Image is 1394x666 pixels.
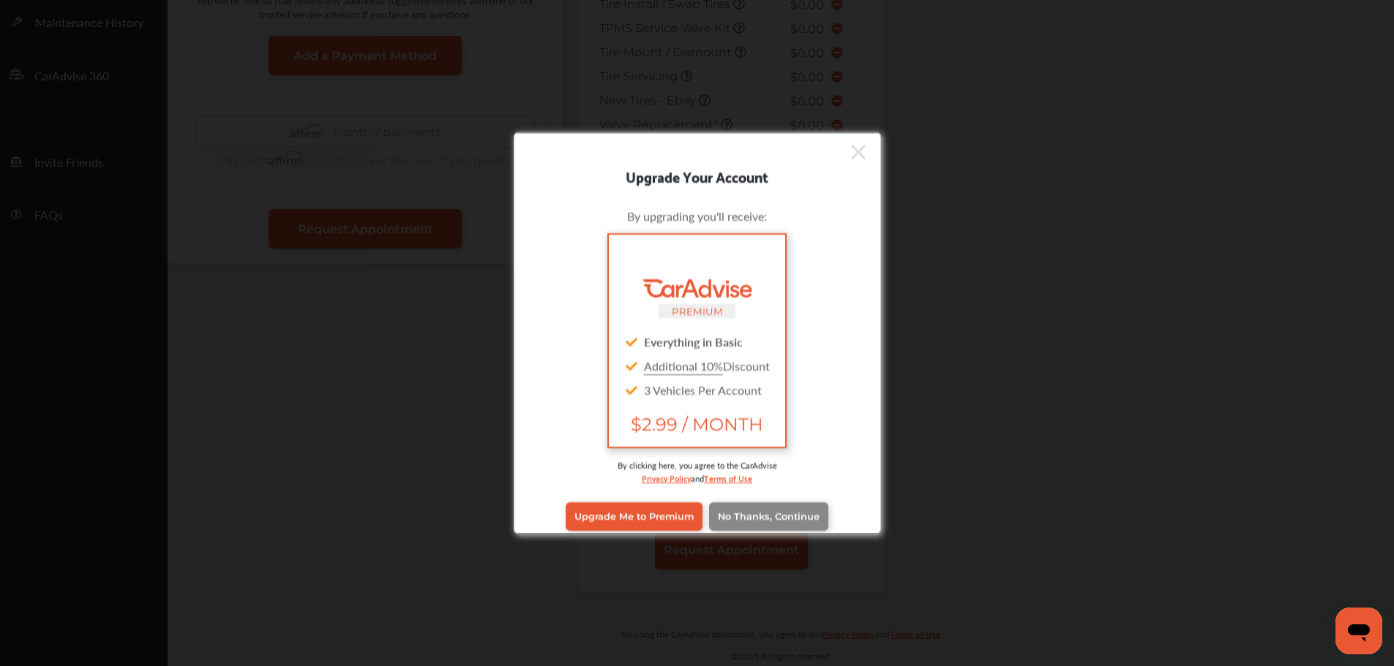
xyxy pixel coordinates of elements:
[644,357,723,374] u: Additional 10%
[621,413,773,434] span: $2.99 / MONTH
[514,164,880,187] div: Upgrade Your Account
[574,511,694,522] span: Upgrade Me to Premium
[704,470,752,484] a: Terms of Use
[644,333,743,349] strong: Everything in Basic
[644,357,770,374] span: Discount
[642,470,691,484] a: Privacy Policy
[536,207,858,224] div: By upgrading you'll receive:
[709,502,828,530] a: No Thanks, Continue
[718,511,820,522] span: No Thanks, Continue
[672,305,723,317] small: PREMIUM
[1335,608,1382,654] iframe: Button to launch messaging window
[566,502,702,530] a: Upgrade Me to Premium
[621,377,773,401] div: 3 Vehicles Per Account
[536,458,858,499] div: By clicking here, you agree to the CarAdvise and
